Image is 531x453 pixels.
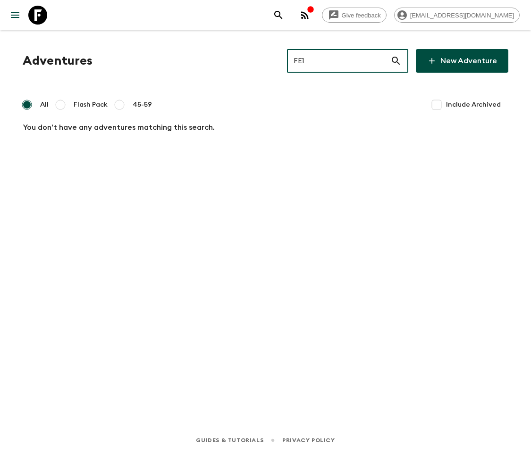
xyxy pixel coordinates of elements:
[337,12,386,19] span: Give feedback
[133,100,152,109] span: 45-59
[282,435,335,445] a: Privacy Policy
[446,100,501,109] span: Include Archived
[74,100,108,109] span: Flash Pack
[6,6,25,25] button: menu
[287,48,390,74] input: e.g. AR1, Argentina
[23,122,508,133] p: You don't have any adventures matching this search.
[394,8,520,23] div: [EMAIL_ADDRESS][DOMAIN_NAME]
[269,6,288,25] button: search adventures
[405,12,519,19] span: [EMAIL_ADDRESS][DOMAIN_NAME]
[23,51,93,70] h1: Adventures
[322,8,387,23] a: Give feedback
[196,435,263,445] a: Guides & Tutorials
[416,49,508,73] a: New Adventure
[40,100,49,109] span: All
